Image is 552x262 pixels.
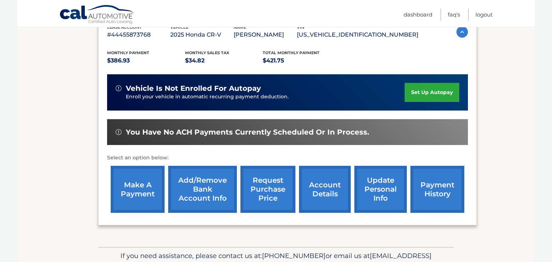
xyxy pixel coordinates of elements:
p: $386.93 [107,56,185,66]
a: request purchase price [240,166,295,213]
img: accordion-active.svg [456,26,468,38]
p: Select an option below: [107,154,468,162]
span: Total Monthly Payment [263,50,319,55]
a: Dashboard [404,9,432,20]
p: Enroll your vehicle in automatic recurring payment deduction. [126,93,405,101]
a: update personal info [354,166,407,213]
p: $34.82 [185,56,263,66]
span: vehicle is not enrolled for autopay [126,84,261,93]
p: $421.75 [263,56,341,66]
p: [US_VEHICLE_IDENTIFICATION_NUMBER] [297,30,418,40]
p: 2025 Honda CR-V [170,30,234,40]
p: [PERSON_NAME] [234,30,297,40]
a: payment history [410,166,464,213]
a: account details [299,166,351,213]
a: make a payment [111,166,165,213]
img: alert-white.svg [116,85,121,91]
p: #44455873768 [107,30,170,40]
a: FAQ's [448,9,460,20]
span: [PHONE_NUMBER] [262,252,326,260]
a: Logout [475,9,493,20]
span: Monthly sales Tax [185,50,229,55]
span: Monthly Payment [107,50,149,55]
span: You have no ACH payments currently scheduled or in process. [126,128,369,137]
a: set up autopay [405,83,459,102]
img: alert-white.svg [116,129,121,135]
a: Add/Remove bank account info [168,166,237,213]
a: Cal Automotive [59,5,135,25]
